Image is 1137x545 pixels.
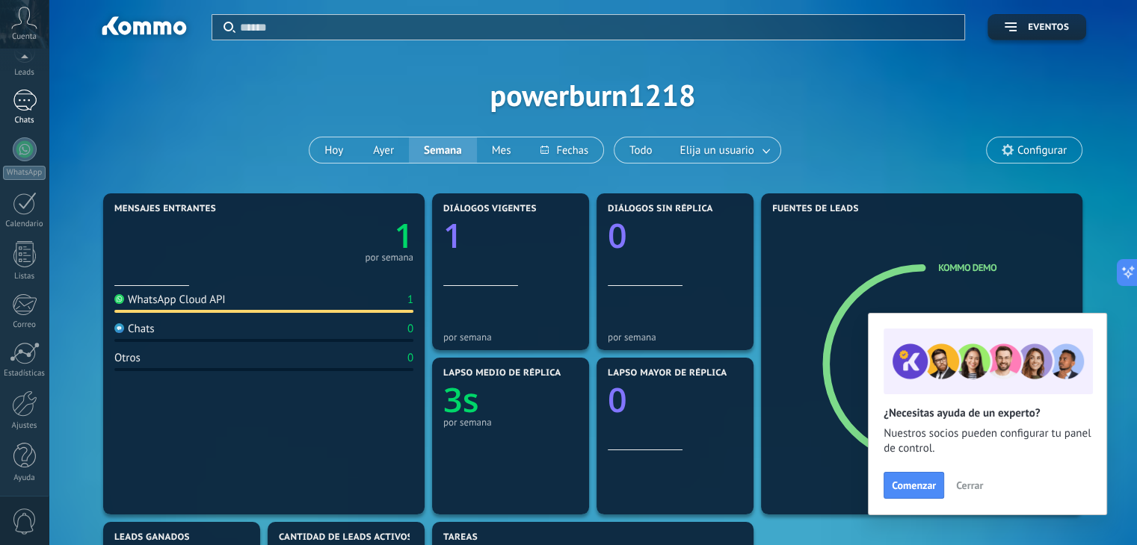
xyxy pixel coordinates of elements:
div: Calendario [3,219,46,229]
button: Fechas [526,137,603,163]
div: Chats [3,116,46,125]
button: Todo [614,137,668,163]
span: Nuestros socios pueden configurar tu panel de control. [884,426,1091,456]
button: Comenzar [884,472,944,499]
div: Estadísticas [3,369,46,379]
button: Mes [477,137,526,163]
span: Cuenta [12,32,37,42]
img: Chats [114,323,124,333]
span: Tareas [443,532,478,543]
div: por semana [443,417,578,428]
span: Diálogos vigentes [443,204,537,214]
div: WhatsApp [3,166,46,180]
div: Ajustes [3,421,46,431]
span: Comenzar [892,480,936,490]
span: Mensajes entrantes [114,204,216,214]
div: por semana [608,331,742,343]
button: Eventos [987,14,1086,40]
span: Diálogos sin réplica [608,204,713,214]
button: Cerrar [949,474,990,496]
div: 0 [407,322,413,336]
button: Hoy [309,137,358,163]
span: Fuentes de leads [772,204,859,214]
a: 1 [264,213,413,258]
span: Cerrar [956,480,983,490]
text: 0 [608,377,627,423]
div: Correo [3,320,46,330]
button: Elija un usuario [668,137,780,163]
text: 1 [443,213,463,258]
span: Elija un usuario [677,140,757,161]
button: Semana [409,137,477,163]
div: Ayuda [3,473,46,483]
span: Eventos [1028,22,1069,33]
text: 1 [394,213,413,258]
img: WhatsApp Cloud API [114,294,124,304]
div: WhatsApp Cloud API [114,293,226,307]
span: Cantidad de leads activos [279,532,413,543]
span: Configurar [1017,144,1067,157]
div: 1 [407,293,413,307]
a: Kommo Demo [938,261,996,274]
div: Listas [3,272,46,281]
span: Lapso medio de réplica [443,368,561,379]
text: 0 [608,213,627,258]
h2: ¿Necesitas ayuda de un experto? [884,406,1091,420]
span: Leads ganados [114,532,190,543]
text: 3s [443,377,479,423]
div: por semana [365,254,413,261]
div: Leads [3,68,46,78]
div: 0 [407,351,413,365]
div: por semana [443,331,578,343]
div: Otros [114,351,141,365]
span: Lapso mayor de réplica [608,368,727,379]
div: Chats [114,322,155,336]
button: Ayer [358,137,409,163]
